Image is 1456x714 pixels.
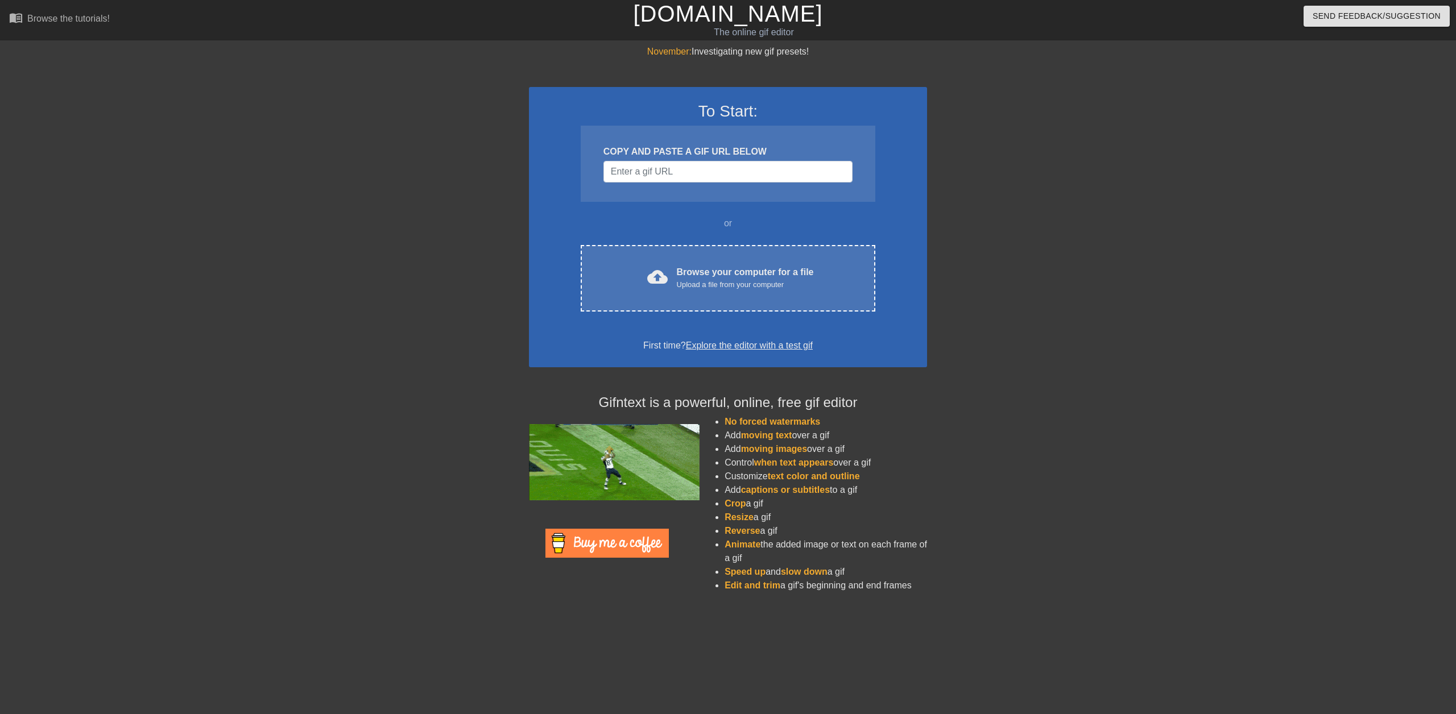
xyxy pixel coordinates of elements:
[677,265,814,290] div: Browse your computer for a file
[647,267,668,287] span: cloud_upload
[647,47,692,56] span: November:
[9,11,110,28] a: Browse the tutorials!
[27,14,110,23] div: Browse the tutorials!
[781,567,828,576] span: slow down
[741,430,792,440] span: moving text
[725,567,766,576] span: Speed up
[633,1,822,26] a: [DOMAIN_NAME]
[725,429,927,442] li: Add over a gif
[725,512,754,522] span: Resize
[603,161,853,182] input: Username
[544,102,912,121] h3: To Start:
[544,339,912,352] div: First time?
[725,497,927,510] li: a gif
[491,26,1016,39] div: The online gif editor
[1313,9,1441,23] span: Send Feedback/Suggestion
[725,539,760,549] span: Animate
[741,485,830,495] span: captions or subtitles
[725,470,927,483] li: Customize
[725,510,927,524] li: a gif
[725,483,927,497] li: Add to a gif
[545,529,669,558] img: Buy Me A Coffee
[9,11,23,24] span: menu_book
[725,580,780,590] span: Edit and trim
[768,471,860,481] span: text color and outline
[559,217,897,230] div: or
[725,579,927,592] li: a gif's beginning and end frames
[677,279,814,290] div: Upload a file from your computer
[725,456,927,470] li: Control over a gif
[725,538,927,565] li: the added image or text on each frame of a gif
[725,442,927,456] li: Add over a gif
[725,417,820,426] span: No forced watermarks
[603,145,853,159] div: COPY AND PASTE A GIF URL BELOW
[725,524,927,538] li: a gif
[725,499,746,508] span: Crop
[529,424,700,500] img: football_small.gif
[686,341,813,350] a: Explore the editor with a test gif
[725,565,927,579] li: and a gif
[529,45,927,59] div: Investigating new gif presets!
[754,458,834,467] span: when text appears
[725,526,760,535] span: Reverse
[1304,6,1450,27] button: Send Feedback/Suggestion
[741,444,807,454] span: moving images
[529,395,927,411] h4: Gifntext is a powerful, online, free gif editor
